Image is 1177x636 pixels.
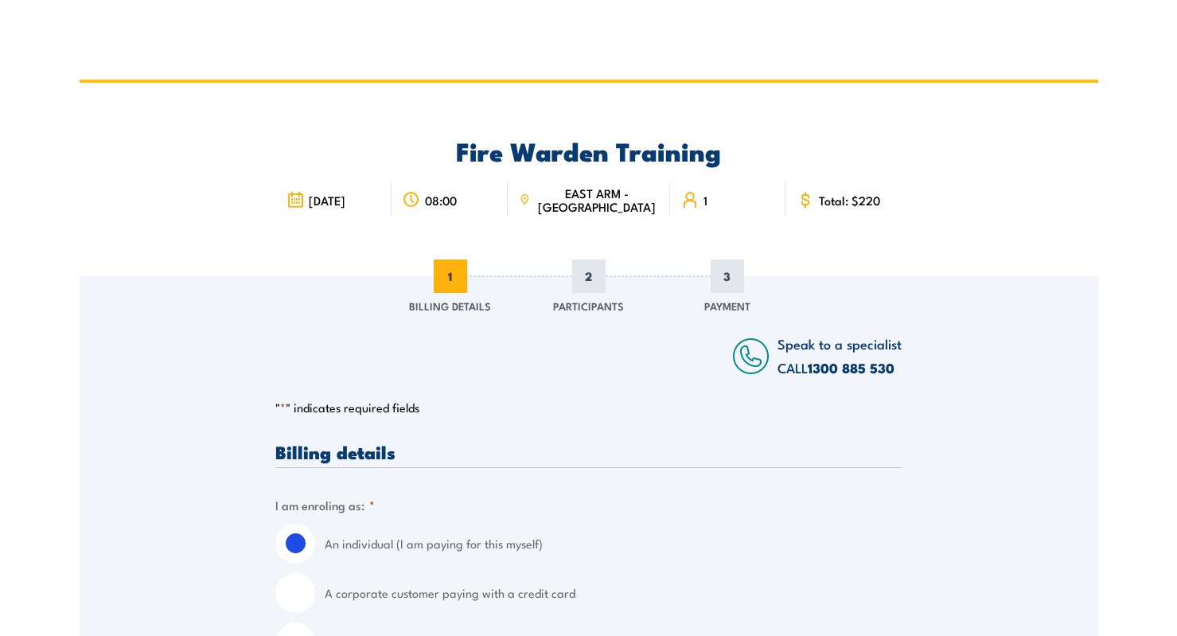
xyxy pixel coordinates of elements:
[309,193,345,207] span: [DATE]
[434,259,467,293] span: 1
[808,357,894,378] a: 1300 885 530
[778,334,902,377] span: Speak to a specialist CALL
[325,573,902,613] label: A corporate customer paying with a credit card
[553,298,624,314] span: Participants
[325,524,902,564] label: An individual (I am paying for this myself)
[409,298,491,314] span: Billing Details
[703,193,707,207] span: 1
[572,259,606,293] span: 2
[535,186,658,213] span: EAST ARM - [GEOGRAPHIC_DATA]
[425,193,457,207] span: 08:00
[275,443,902,461] h3: Billing details
[711,259,744,293] span: 3
[704,298,750,314] span: Payment
[275,400,902,416] p: " " indicates required fields
[275,139,902,162] h2: Fire Warden Training
[819,193,880,207] span: Total: $220
[275,496,375,514] legend: I am enroling as:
